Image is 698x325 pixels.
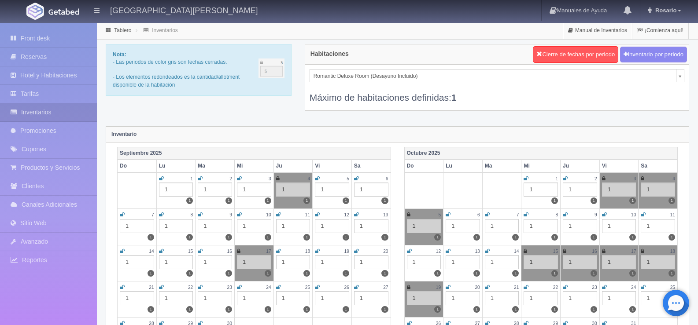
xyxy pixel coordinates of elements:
[305,249,310,254] small: 18
[438,212,441,217] small: 5
[48,8,79,15] img: Getabed
[188,285,193,290] small: 22
[198,183,232,197] div: 1
[668,270,675,277] label: 1
[595,212,597,217] small: 9
[517,212,519,217] small: 7
[434,306,441,313] label: 1
[383,212,388,217] small: 13
[599,160,639,172] th: Vi
[512,270,519,277] label: 1
[595,176,597,181] small: 2
[315,219,349,233] div: 1
[159,219,193,233] div: 1
[273,160,313,172] th: Ju
[354,219,388,233] div: 1
[563,255,597,269] div: 1
[381,197,388,204] label: 1
[524,291,558,305] div: 1
[555,176,558,181] small: 1
[347,176,349,181] small: 5
[641,183,675,197] div: 1
[234,160,273,172] th: Mi
[266,249,271,254] small: 17
[266,285,271,290] small: 24
[159,291,193,305] div: 1
[514,285,519,290] small: 21
[148,270,154,277] label: 1
[152,27,178,33] a: Inventarios
[227,285,232,290] small: 23
[436,249,441,254] small: 12
[591,306,597,313] label: 1
[354,255,388,269] div: 1
[533,46,618,63] button: Cierre de fechas por periodo
[343,197,349,204] label: 1
[591,234,597,241] label: 1
[381,306,388,313] label: 1
[149,249,154,254] small: 14
[118,147,391,160] th: Septiembre 2025
[149,285,154,290] small: 21
[551,270,558,277] label: 1
[485,219,519,233] div: 1
[477,212,480,217] small: 6
[308,176,310,181] small: 4
[381,234,388,241] label: 1
[354,291,388,305] div: 1
[551,197,558,204] label: 1
[639,160,678,172] th: Sa
[266,212,271,217] small: 10
[191,212,193,217] small: 8
[276,183,310,197] div: 1
[344,249,349,254] small: 19
[265,270,271,277] label: 1
[404,147,678,160] th: Octubre 2025
[592,285,597,290] small: 23
[344,285,349,290] small: 26
[111,131,137,137] strong: Inventario
[186,306,193,313] label: 1
[407,291,441,305] div: 1
[227,249,232,254] small: 16
[198,291,232,305] div: 1
[473,234,480,241] label: 1
[551,306,558,313] label: 1
[551,234,558,241] label: 1
[313,160,352,172] th: Vi
[276,219,310,233] div: 1
[237,255,271,269] div: 1
[303,270,310,277] label: 1
[314,69,672,83] span: Romantic Deluxe Room (Desayuno Incluido)
[407,255,441,269] div: 1
[265,234,271,241] label: 1
[451,92,457,102] b: 1
[563,183,597,197] div: 1
[485,255,519,269] div: 1
[641,255,675,269] div: 1
[592,249,597,254] small: 16
[198,219,232,233] div: 1
[641,219,675,233] div: 1
[315,291,349,305] div: 1
[512,234,519,241] label: 1
[315,255,349,269] div: 1
[383,249,388,254] small: 20
[148,234,154,241] label: 1
[276,291,310,305] div: 1
[196,160,235,172] th: Ma
[473,306,480,313] label: 1
[446,255,480,269] div: 1
[237,183,271,197] div: 1
[156,160,196,172] th: Lu
[446,291,480,305] div: 1
[229,212,232,217] small: 9
[602,183,636,197] div: 1
[670,212,675,217] small: 11
[259,58,284,78] img: cutoff.png
[653,7,676,14] span: Rosario
[386,176,388,181] small: 6
[524,255,558,269] div: 1
[482,160,521,172] th: Ma
[561,160,600,172] th: Ju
